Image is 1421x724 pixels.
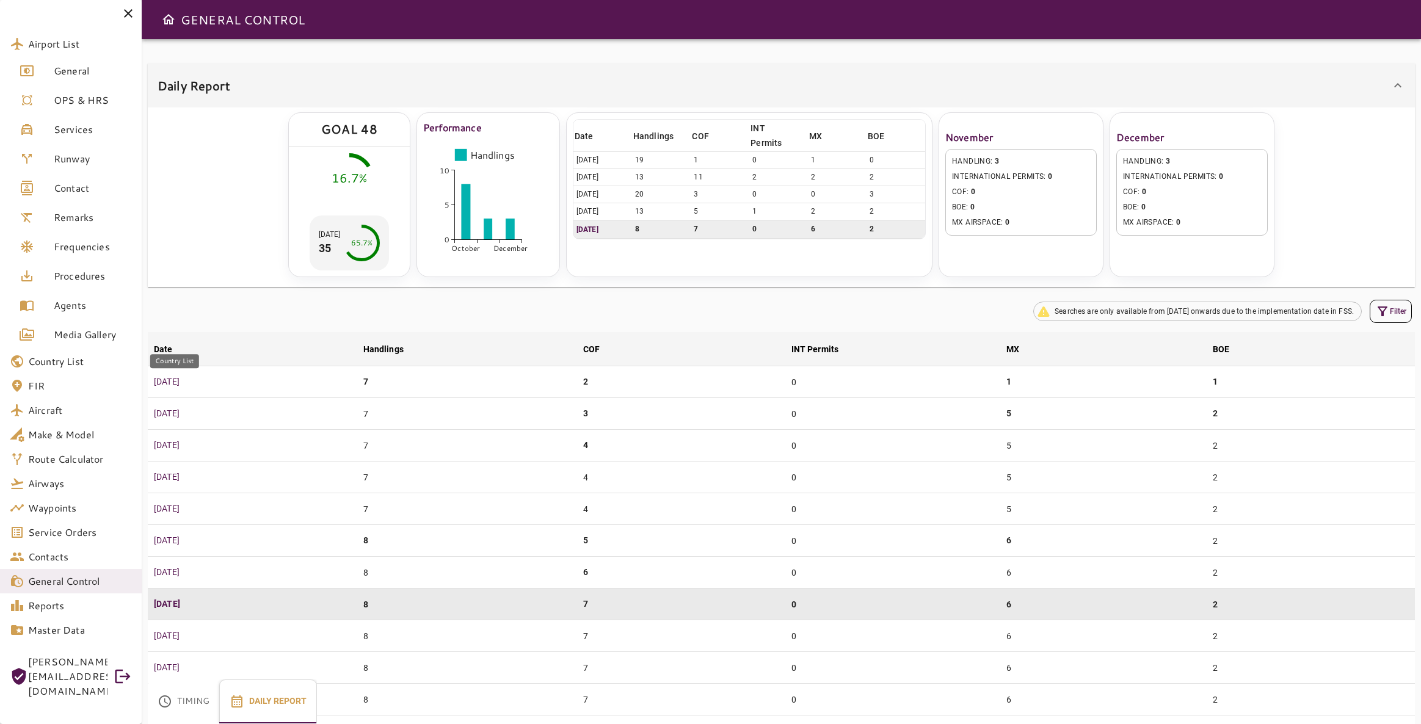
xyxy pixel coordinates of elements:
[1176,218,1180,226] span: 0
[952,156,1090,168] span: HANDLING :
[28,549,132,564] span: Contacts
[583,342,616,357] span: COF
[785,588,1001,620] td: 0
[357,493,577,525] td: 7
[54,93,132,107] span: OPS & HRS
[583,598,588,610] p: 7
[357,462,577,493] td: 7
[1213,407,1218,420] p: 2
[1000,620,1207,652] td: 6
[573,152,632,169] td: [DATE]
[28,654,107,698] span: [PERSON_NAME][EMAIL_ADDRESS][DOMAIN_NAME]
[583,407,588,420] p: 3
[952,186,1090,198] span: COF :
[54,269,132,283] span: Procedures
[154,375,351,388] p: [DATE]
[357,398,577,430] td: 7
[1000,462,1207,493] td: 5
[423,119,553,136] h6: Performance
[583,534,588,547] p: 5
[154,407,351,420] p: [DATE]
[54,327,132,342] span: Media Gallery
[808,169,867,186] td: 2
[154,342,173,357] div: Date
[1207,525,1415,557] td: 2
[691,186,749,203] td: 3
[691,169,749,186] td: 11
[332,168,368,187] div: 16.7%
[749,152,808,169] td: 0
[575,129,594,143] div: Date
[633,129,689,143] span: Handlings
[363,342,404,357] div: Handlings
[1207,652,1415,684] td: 2
[154,502,351,515] p: [DATE]
[154,598,351,610] p: [DATE]
[319,229,341,240] p: [DATE]
[154,439,351,452] p: [DATE]
[867,203,925,220] td: 2
[577,493,785,525] td: 4
[357,684,577,715] td: 8
[28,525,132,540] span: Service Orders
[577,684,785,715] td: 7
[785,430,1001,462] td: 0
[154,534,351,547] p: [DATE]
[749,186,808,203] td: 0
[995,157,999,165] span: 3
[219,679,317,723] button: Daily Report
[54,181,132,195] span: Contact
[868,129,884,143] div: BOE
[28,476,132,491] span: Airways
[867,186,925,203] td: 3
[632,203,691,220] td: 13
[785,525,1001,557] td: 0
[1207,557,1415,588] td: 2
[750,121,807,150] span: INT Permits
[28,598,132,613] span: Reports
[809,129,822,143] div: MX
[1000,430,1207,462] td: 5
[54,210,132,225] span: Remarks
[575,129,609,143] span: Date
[1213,342,1229,357] div: BOE
[1213,342,1245,357] span: BOE
[28,501,132,515] span: Waypoints
[632,220,691,238] td: 8
[445,200,449,210] tspan: 5
[1123,201,1261,214] span: BOE :
[154,661,351,674] p: [DATE]
[577,652,785,684] td: 7
[445,234,449,245] tspan: 0
[351,237,373,248] div: 65.7%
[1006,407,1011,420] p: 5
[1219,172,1223,181] span: 0
[1000,557,1207,588] td: 6
[363,342,420,357] span: Handlings
[470,148,515,162] tspan: Handlings
[28,354,132,369] span: Country List
[1207,684,1415,715] td: 2
[1123,186,1261,198] span: COF :
[1123,217,1261,229] span: MX AIRSPACE :
[28,403,132,418] span: Aircraft
[583,342,600,357] div: COF
[28,452,132,466] span: Route Calculator
[785,493,1001,525] td: 0
[785,652,1001,684] td: 0
[357,588,577,620] td: 8
[54,122,132,137] span: Services
[156,7,181,32] button: Open drawer
[54,151,132,166] span: Runway
[867,220,925,238] td: 2
[1000,652,1207,684] td: 6
[1006,342,1035,357] span: MX
[148,679,219,723] button: Timing
[148,679,317,723] div: basic tabs example
[158,76,230,95] h6: Daily Report
[1116,129,1268,146] h6: December
[785,462,1001,493] td: 0
[28,37,132,51] span: Airport List
[809,129,838,143] span: MX
[154,629,351,642] p: [DATE]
